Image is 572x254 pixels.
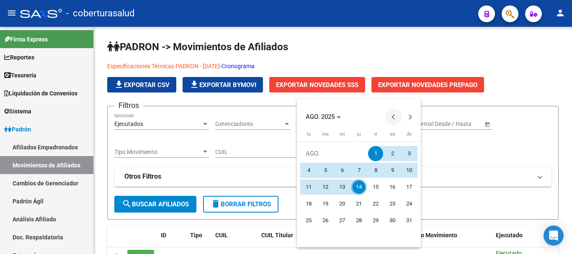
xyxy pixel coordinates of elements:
span: 14 [351,180,366,195]
span: 12 [318,180,333,195]
button: 31 de agosto de 2025 [401,212,417,229]
button: 20 de agosto de 2025 [334,195,350,212]
button: 9 de agosto de 2025 [384,162,401,179]
span: 27 [335,213,350,228]
span: 31 [402,213,417,228]
span: 23 [385,196,400,211]
span: 6 [335,163,350,178]
span: 16 [385,180,400,195]
span: lu [307,131,311,137]
span: 22 [368,196,383,211]
button: 23 de agosto de 2025 [384,195,401,212]
button: 22 de agosto de 2025 [367,195,384,212]
span: 11 [301,180,316,195]
span: 15 [368,180,383,195]
button: 8 de agosto de 2025 [367,162,384,179]
span: 28 [351,213,366,228]
span: 21 [351,196,366,211]
span: ju [357,131,361,137]
span: 29 [368,213,383,228]
span: 3 [402,146,417,161]
td: AGO. [300,145,367,162]
button: 5 de agosto de 2025 [317,162,334,179]
span: 30 [385,213,400,228]
button: 7 de agosto de 2025 [350,162,367,179]
span: do [407,131,412,137]
span: 13 [335,180,350,195]
span: 18 [301,196,316,211]
button: 13 de agosto de 2025 [334,179,350,195]
button: 30 de agosto de 2025 [384,212,401,229]
button: 17 de agosto de 2025 [401,179,417,195]
button: Next month [402,108,419,125]
button: 6 de agosto de 2025 [334,162,350,179]
button: 12 de agosto de 2025 [317,179,334,195]
span: 5 [318,163,333,178]
button: 19 de agosto de 2025 [317,195,334,212]
button: 14 de agosto de 2025 [350,179,367,195]
span: 8 [368,163,383,178]
button: 27 de agosto de 2025 [334,212,350,229]
span: 9 [385,163,400,178]
span: 7 [351,163,366,178]
button: 10 de agosto de 2025 [401,162,417,179]
span: 25 [301,213,316,228]
span: 10 [402,163,417,178]
span: vi [374,131,377,137]
button: 18 de agosto de 2025 [300,195,317,212]
span: 2 [385,146,400,161]
button: 24 de agosto de 2025 [401,195,417,212]
span: 4 [301,163,316,178]
span: AGO. 2025 [306,113,335,121]
button: Previous month [385,108,402,125]
button: 2 de agosto de 2025 [384,145,401,162]
button: 1 de agosto de 2025 [367,145,384,162]
span: 26 [318,213,333,228]
span: 1 [368,146,383,161]
span: 19 [318,196,333,211]
button: 15 de agosto de 2025 [367,179,384,195]
button: 4 de agosto de 2025 [300,162,317,179]
span: mi [340,131,345,137]
button: Choose month and year [302,109,344,124]
button: 25 de agosto de 2025 [300,212,317,229]
div: Open Intercom Messenger [544,226,564,246]
button: 3 de agosto de 2025 [401,145,417,162]
span: ma [322,131,329,137]
span: 24 [402,196,417,211]
span: 20 [335,196,350,211]
span: sá [390,131,395,137]
span: 17 [402,180,417,195]
button: 26 de agosto de 2025 [317,212,334,229]
button: 16 de agosto de 2025 [384,179,401,195]
button: 11 de agosto de 2025 [300,179,317,195]
button: 21 de agosto de 2025 [350,195,367,212]
button: 28 de agosto de 2025 [350,212,367,229]
button: 29 de agosto de 2025 [367,212,384,229]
